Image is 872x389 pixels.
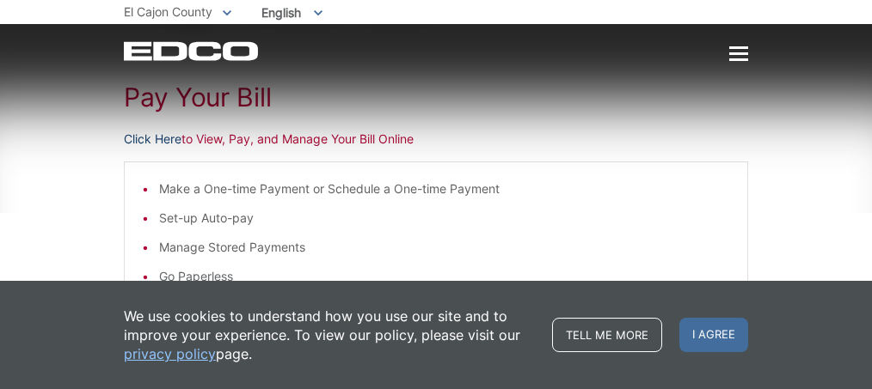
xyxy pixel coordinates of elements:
a: Tell me more [552,318,662,352]
li: Go Paperless [159,267,730,286]
p: to View, Pay, and Manage Your Bill Online [124,130,748,149]
h1: Pay Your Bill [124,82,748,112]
a: privacy policy [124,344,216,363]
li: Set-up Auto-pay [159,209,730,228]
span: El Cajon County [124,4,212,19]
li: Manage Stored Payments [159,238,730,257]
li: Make a One-time Payment or Schedule a One-time Payment [159,179,730,198]
p: We use cookies to understand how you use our site and to improve your experience. To view our pol... [124,307,535,363]
span: I agree [679,318,748,352]
a: Click Here [124,130,181,149]
a: EDCD logo. Return to the homepage. [124,41,261,61]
